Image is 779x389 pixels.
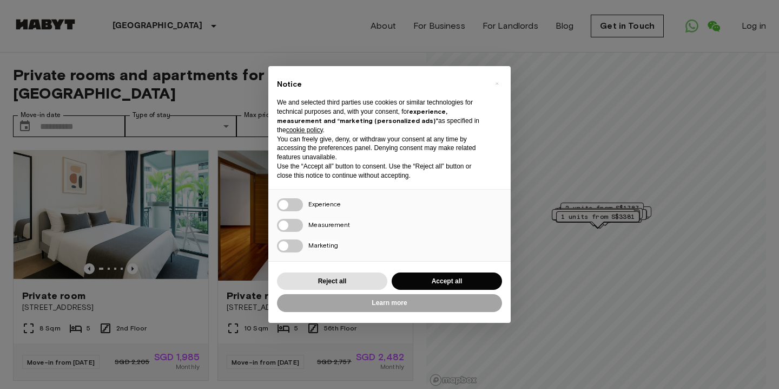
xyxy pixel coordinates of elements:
[277,162,485,180] p: Use the “Accept all” button to consent. Use the “Reject all” button or close this notice to conti...
[277,79,485,90] h2: Notice
[277,98,485,134] p: We and selected third parties use cookies or similar technologies for technical purposes and, wit...
[495,77,499,90] span: ×
[286,126,323,134] a: cookie policy
[308,241,338,249] span: Marketing
[277,135,485,162] p: You can freely give, deny, or withdraw your consent at any time by accessing the preferences pane...
[277,273,387,290] button: Reject all
[308,200,341,208] span: Experience
[277,107,447,125] strong: experience, measurement and “marketing (personalized ads)”
[308,221,350,229] span: Measurement
[488,75,505,92] button: Close this notice
[277,294,502,312] button: Learn more
[392,273,502,290] button: Accept all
